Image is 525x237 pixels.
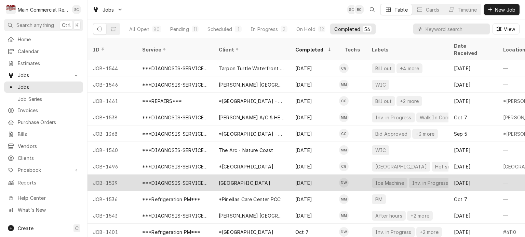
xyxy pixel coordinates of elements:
[339,113,349,122] div: Mike Marchese's Avatar
[290,142,339,158] div: [DATE]
[4,117,83,128] a: Purchase Orders
[339,63,349,73] div: CG
[4,19,83,31] button: Search anythingCtrlK
[93,46,130,53] div: ID
[18,107,80,114] span: Invoices
[290,76,339,93] div: [DATE]
[410,212,430,219] div: +2 more
[16,21,54,29] span: Search anything
[290,207,339,224] div: [DATE]
[394,6,408,13] div: Table
[448,109,498,125] div: Oct 7
[251,26,278,33] div: In Progress
[339,227,349,237] div: Dorian Wertz's Avatar
[76,21,79,29] span: K
[419,228,439,236] div: +2 more
[18,194,79,202] span: Help Center
[87,142,137,158] div: JOB-1540
[290,93,339,109] div: [DATE]
[219,65,284,72] div: Tarpon Turtle Waterfront Grill
[129,26,149,33] div: All Open
[87,76,137,93] div: JOB-1546
[170,26,189,33] div: Pending
[354,5,364,14] div: Bookkeeper Main Commercial's Avatar
[399,98,419,105] div: +2 more
[399,65,420,72] div: +4 more
[87,93,137,109] div: JOB-1461
[375,212,403,219] div: After hours
[375,130,408,137] div: Bid Approved
[290,109,339,125] div: [DATE]
[375,196,383,203] div: PM
[4,192,83,204] a: Go to Help Center
[18,6,68,13] div: Main Commercial Refrigeration Service
[87,207,137,224] div: JOB-1543
[18,48,80,55] span: Calendar
[448,142,498,158] div: [DATE]
[62,21,71,29] span: Ctrl
[18,143,80,150] span: Vendors
[219,212,284,219] div: [PERSON_NAME] [GEOGRAPHIC_DATA]
[354,5,364,14] div: BC
[18,206,79,213] span: What's New
[339,96,349,106] div: CG
[6,5,16,14] div: Main Commercial Refrigeration Service's Avatar
[18,154,80,162] span: Clients
[339,211,349,220] div: MM
[448,158,498,175] div: [DATE]
[503,228,516,236] div: #4110
[4,177,83,188] a: Reports
[18,166,69,174] span: Pricebook
[193,26,197,33] div: 11
[434,163,455,170] div: Hot side
[18,36,80,43] span: Home
[494,6,517,13] span: New Job
[18,131,80,138] span: Bills
[375,179,405,187] div: Ice Machine
[219,196,281,203] div: *Pinellas Care Center PCC
[87,60,137,76] div: JOB-1544
[484,4,520,15] button: New Job
[339,194,349,204] div: Mike Marchese's Avatar
[4,93,83,105] a: Job Series
[375,163,428,170] div: [GEOGRAPHIC_DATA]
[219,81,284,88] div: [PERSON_NAME] [GEOGRAPHIC_DATA]
[4,164,83,176] a: Go to Pricebook
[339,211,349,220] div: Mike Marchese's Avatar
[282,26,286,33] div: 2
[142,46,206,53] div: Service
[339,96,349,106] div: Caleb Gorton's Avatar
[4,105,83,116] a: Invoices
[448,93,498,109] div: [DATE]
[454,42,491,57] div: Date Received
[347,5,356,14] div: SC
[296,26,315,33] div: On Hold
[339,194,349,204] div: MM
[219,98,284,105] div: *[GEOGRAPHIC_DATA] - Culinary
[87,175,137,191] div: JOB-1539
[18,84,80,91] span: Jobs
[18,179,80,186] span: Reports
[90,4,126,15] a: Go to Jobs
[419,114,456,121] div: Walk In Combo
[375,65,392,72] div: Bill out
[345,46,361,53] div: Techs
[219,46,283,53] div: Client
[339,129,349,138] div: Caleb Gorton's Avatar
[4,204,83,216] a: Go to What's New
[375,228,412,236] div: Inv. in Progress
[290,125,339,142] div: [DATE]
[448,191,498,207] div: Oct 7
[236,26,240,33] div: 1
[207,26,232,33] div: Scheduled
[4,152,83,164] a: Clients
[448,207,498,224] div: [DATE]
[219,130,284,137] div: *[GEOGRAPHIC_DATA] - Culinary
[4,58,83,69] a: Estimates
[153,26,160,33] div: 80
[339,80,349,89] div: Mike Marchese's Avatar
[290,158,339,175] div: [DATE]
[87,158,137,175] div: JOB-1496
[502,26,516,33] span: View
[320,26,324,33] div: 12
